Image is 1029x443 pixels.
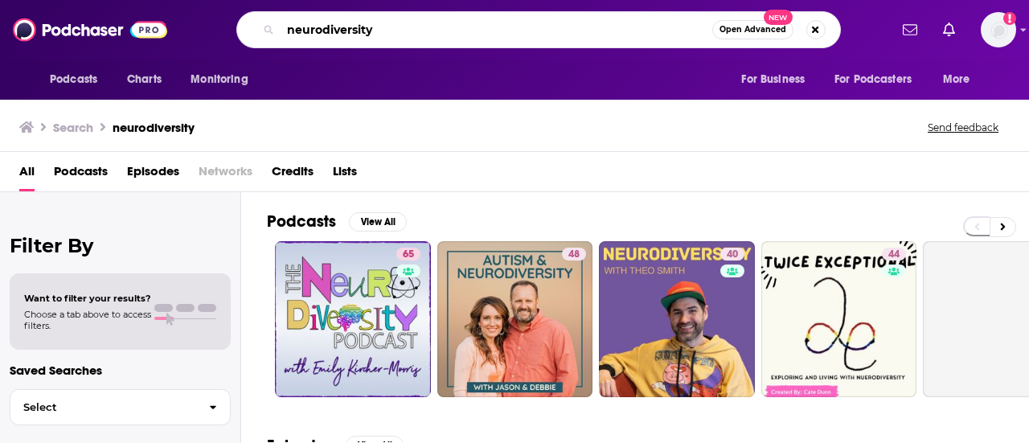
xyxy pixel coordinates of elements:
[113,120,195,135] h3: neurodiversity
[24,309,151,331] span: Choose a tab above to access filters.
[10,363,231,378] p: Saved Searches
[888,247,900,263] span: 44
[981,12,1016,47] span: Logged in as juliahaav
[127,68,162,91] span: Charts
[24,293,151,304] span: Want to filter your results?
[10,234,231,257] h2: Filter By
[281,17,712,43] input: Search podcasts, credits, & more...
[117,64,171,95] a: Charts
[599,241,755,397] a: 40
[13,14,167,45] img: Podchaser - Follow, Share and Rate Podcasts
[741,68,805,91] span: For Business
[981,12,1016,47] img: User Profile
[267,211,336,232] h2: Podcasts
[834,68,912,91] span: For Podcasters
[50,68,97,91] span: Podcasts
[761,241,917,397] a: 44
[727,247,738,263] span: 40
[10,389,231,425] button: Select
[437,241,593,397] a: 48
[937,16,961,43] a: Show notifications dropdown
[1003,12,1016,25] svg: Add a profile image
[10,402,196,412] span: Select
[333,158,357,191] a: Lists
[981,12,1016,47] button: Show profile menu
[943,68,970,91] span: More
[720,248,744,260] a: 40
[267,211,407,232] a: PodcastsView All
[54,158,108,191] a: Podcasts
[39,64,118,95] button: open menu
[562,248,586,260] a: 48
[764,10,793,25] span: New
[932,64,990,95] button: open menu
[199,158,252,191] span: Networks
[568,247,580,263] span: 48
[236,11,841,48] div: Search podcasts, credits, & more...
[349,212,407,232] button: View All
[179,64,269,95] button: open menu
[882,248,906,260] a: 44
[127,158,179,191] a: Episodes
[923,121,1003,134] button: Send feedback
[19,158,35,191] a: All
[53,120,93,135] h3: Search
[719,26,786,34] span: Open Advanced
[712,20,793,39] button: Open AdvancedNew
[403,247,414,263] span: 65
[730,64,825,95] button: open menu
[272,158,314,191] a: Credits
[896,16,924,43] a: Show notifications dropdown
[191,68,248,91] span: Monitoring
[396,248,420,260] a: 65
[275,241,431,397] a: 65
[824,64,935,95] button: open menu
